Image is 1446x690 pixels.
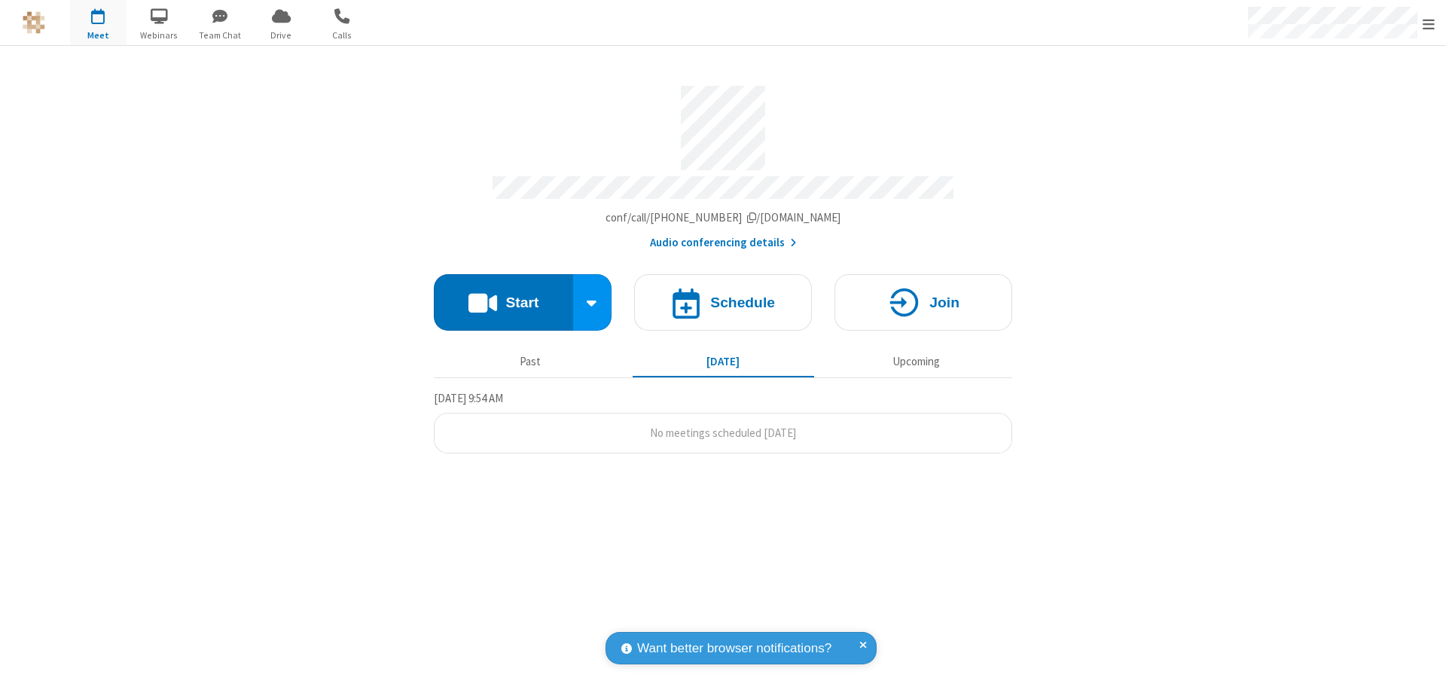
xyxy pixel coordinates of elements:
[253,29,310,42] span: Drive
[434,75,1012,252] section: Account details
[192,29,249,42] span: Team Chat
[710,295,775,310] h4: Schedule
[1408,651,1435,679] iframe: Chat
[637,639,831,658] span: Want better browser notifications?
[131,29,188,42] span: Webinars
[440,347,621,376] button: Past
[929,295,959,310] h4: Join
[573,274,612,331] div: Start conference options
[606,209,841,227] button: Copy my meeting room linkCopy my meeting room link
[834,274,1012,331] button: Join
[314,29,371,42] span: Calls
[634,274,812,331] button: Schedule
[434,389,1012,454] section: Today's Meetings
[650,426,796,440] span: No meetings scheduled [DATE]
[505,295,538,310] h4: Start
[70,29,127,42] span: Meet
[650,234,797,252] button: Audio conferencing details
[23,11,45,34] img: QA Selenium DO NOT DELETE OR CHANGE
[825,347,1007,376] button: Upcoming
[606,210,841,224] span: Copy my meeting room link
[633,347,814,376] button: [DATE]
[434,274,573,331] button: Start
[434,391,503,405] span: [DATE] 9:54 AM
